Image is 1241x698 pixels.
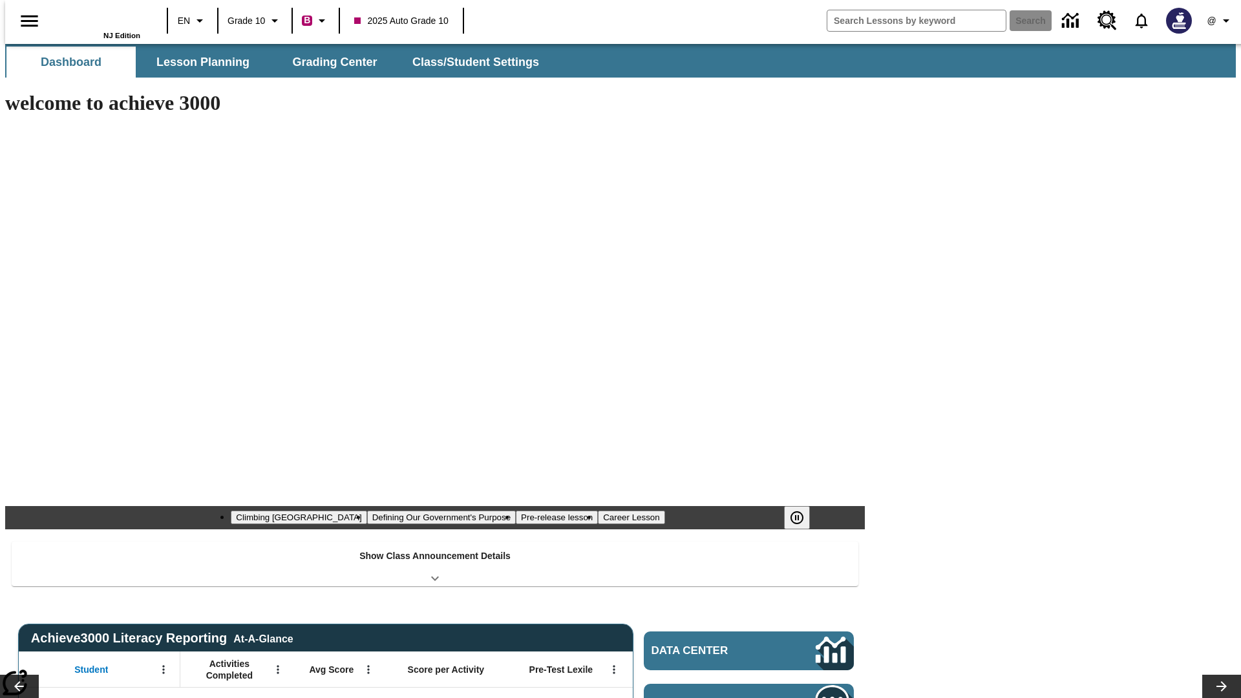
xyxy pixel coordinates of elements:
[1202,675,1241,698] button: Lesson carousel, Next
[359,549,511,563] p: Show Class Announcement Details
[154,660,173,679] button: Open Menu
[138,47,268,78] button: Lesson Planning
[74,664,108,675] span: Student
[5,47,551,78] div: SubNavbar
[292,55,377,70] span: Grading Center
[784,506,823,529] div: Pause
[598,511,664,524] button: Slide 4 Career Lesson
[412,55,539,70] span: Class/Student Settings
[231,511,366,524] button: Slide 1 Climbing Mount Tai
[1054,3,1090,39] a: Data Center
[1125,4,1158,37] a: Notifications
[516,511,598,524] button: Slide 3 Pre-release lesson
[784,506,810,529] button: Pause
[268,660,288,679] button: Open Menu
[233,631,293,645] div: At-A-Glance
[827,10,1006,31] input: search field
[270,47,399,78] button: Grading Center
[297,9,335,32] button: Boost Class color is violet red. Change class color
[529,664,593,675] span: Pre-Test Lexile
[222,9,288,32] button: Grade: Grade 10, Select a grade
[10,2,48,40] button: Open side menu
[156,55,249,70] span: Lesson Planning
[402,47,549,78] button: Class/Student Settings
[359,660,378,679] button: Open Menu
[1090,3,1125,38] a: Resource Center, Will open in new tab
[354,14,448,28] span: 2025 Auto Grade 10
[228,14,265,28] span: Grade 10
[56,6,140,32] a: Home
[12,542,858,586] div: Show Class Announcement Details
[604,660,624,679] button: Open Menu
[41,55,101,70] span: Dashboard
[187,658,272,681] span: Activities Completed
[5,91,865,115] h1: welcome to achieve 3000
[1158,4,1200,37] button: Select a new avatar
[652,644,772,657] span: Data Center
[1166,8,1192,34] img: Avatar
[309,664,354,675] span: Avg Score
[6,47,136,78] button: Dashboard
[5,44,1236,78] div: SubNavbar
[408,664,485,675] span: Score per Activity
[1207,14,1216,28] span: @
[103,32,140,39] span: NJ Edition
[367,511,516,524] button: Slide 2 Defining Our Government's Purpose
[178,14,190,28] span: EN
[1200,9,1241,32] button: Profile/Settings
[644,631,854,670] a: Data Center
[304,12,310,28] span: B
[31,631,293,646] span: Achieve3000 Literacy Reporting
[172,9,213,32] button: Language: EN, Select a language
[56,5,140,39] div: Home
